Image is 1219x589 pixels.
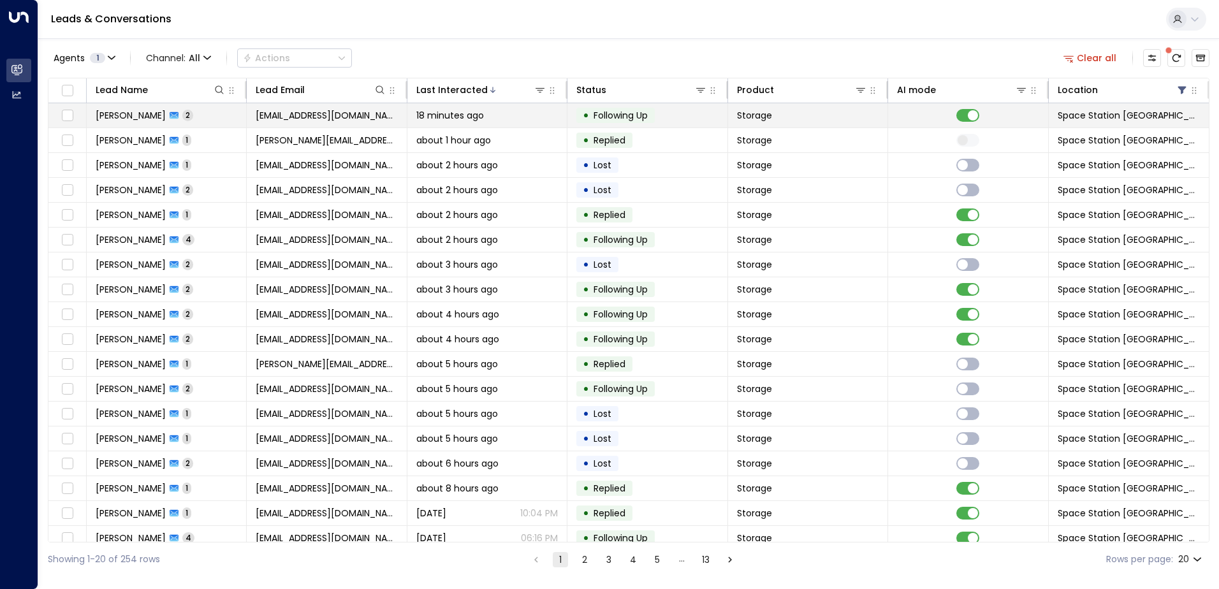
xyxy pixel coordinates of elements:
[625,552,641,567] button: Go to page 4
[59,456,75,472] span: Toggle select row
[182,309,193,319] span: 2
[256,109,397,122] span: mazzajayne83@gmail.com
[96,184,166,196] span: Rebecca Wright
[416,82,488,98] div: Last Interacted
[416,134,491,147] span: about 1 hour ago
[737,258,772,271] span: Storage
[182,234,194,245] span: 4
[59,331,75,347] span: Toggle select row
[583,179,589,201] div: •
[1058,432,1200,445] span: Space Station Doncaster
[583,303,589,325] div: •
[416,233,498,246] span: about 2 hours ago
[698,552,713,567] button: Go to page 13
[583,254,589,275] div: •
[1058,358,1200,370] span: Space Station Doncaster
[59,381,75,397] span: Toggle select row
[59,108,75,124] span: Toggle select row
[96,283,166,296] span: Elizabeth Walsh
[737,482,772,495] span: Storage
[1058,283,1200,296] span: Space Station Doncaster
[416,308,499,321] span: about 4 hours ago
[59,356,75,372] span: Toggle select row
[54,54,85,62] span: Agents
[96,82,148,98] div: Lead Name
[256,507,397,520] span: stevefinnegan@hotmail.co.uk
[1058,507,1200,520] span: Space Station Doncaster
[256,457,397,470] span: roxxialabama@aol.com
[96,382,166,395] span: Sarah Hepplestone
[96,82,226,98] div: Lead Name
[243,52,290,64] div: Actions
[737,432,772,445] span: Storage
[256,308,397,321] span: Sallybroomfield@gmail.com
[256,482,397,495] span: qepuci@gmail.com
[96,532,166,544] span: Rebecca Grange
[1143,49,1161,67] button: Customize
[59,182,75,198] span: Toggle select row
[1058,159,1200,171] span: Space Station Doncaster
[416,382,498,395] span: about 5 hours ago
[737,382,772,395] span: Storage
[416,82,546,98] div: Last Interacted
[1058,258,1200,271] span: Space Station Doncaster
[182,458,193,469] span: 2
[737,134,772,147] span: Storage
[59,157,75,173] span: Toggle select row
[594,358,625,370] span: Replied
[96,457,166,470] span: Roxy Johnson
[1058,134,1200,147] span: Space Station Doncaster
[416,482,499,495] span: about 8 hours ago
[96,482,166,495] span: Geoffrey Montgomery
[182,507,191,518] span: 1
[59,257,75,273] span: Toggle select row
[182,110,193,120] span: 2
[897,82,936,98] div: AI mode
[583,129,589,151] div: •
[594,233,648,246] span: Following Up
[59,530,75,546] span: Toggle select row
[737,358,772,370] span: Storage
[237,48,352,68] button: Actions
[583,353,589,375] div: •
[737,457,772,470] span: Storage
[594,308,648,321] span: Following Up
[256,407,397,420] span: pylozagigu@gmail.com
[59,282,75,298] span: Toggle select row
[90,53,105,63] span: 1
[182,259,193,270] span: 2
[722,552,738,567] button: Go to next page
[416,109,484,122] span: 18 minutes ago
[1058,482,1200,495] span: Space Station Doncaster
[583,428,589,449] div: •
[594,382,648,395] span: Following Up
[674,552,689,567] div: …
[96,358,166,370] span: Owen Wood
[583,328,589,350] div: •
[1167,49,1185,67] span: There are new threads available. Refresh the grid to view the latest updates.
[416,507,446,520] span: Yesterday
[594,208,625,221] span: Replied
[256,358,397,370] span: owen.wood@redevelopcivils.co.uk
[737,82,867,98] div: Product
[182,433,191,444] span: 1
[737,109,772,122] span: Storage
[416,283,498,296] span: about 3 hours ago
[594,432,611,445] span: Lost
[583,378,589,400] div: •
[737,283,772,296] span: Storage
[96,258,166,271] span: Paige Taylor
[48,49,120,67] button: Agents1
[1058,333,1200,345] span: Space Station Doncaster
[1058,109,1200,122] span: Space Station Doncaster
[59,83,75,99] span: Toggle select all
[737,308,772,321] span: Storage
[521,532,558,544] p: 06:16 PM
[601,552,617,567] button: Go to page 3
[520,507,558,520] p: 10:04 PM
[96,109,166,122] span: Maria Fitzpatrick
[583,154,589,176] div: •
[594,109,648,122] span: Following Up
[1058,82,1188,98] div: Location
[583,502,589,524] div: •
